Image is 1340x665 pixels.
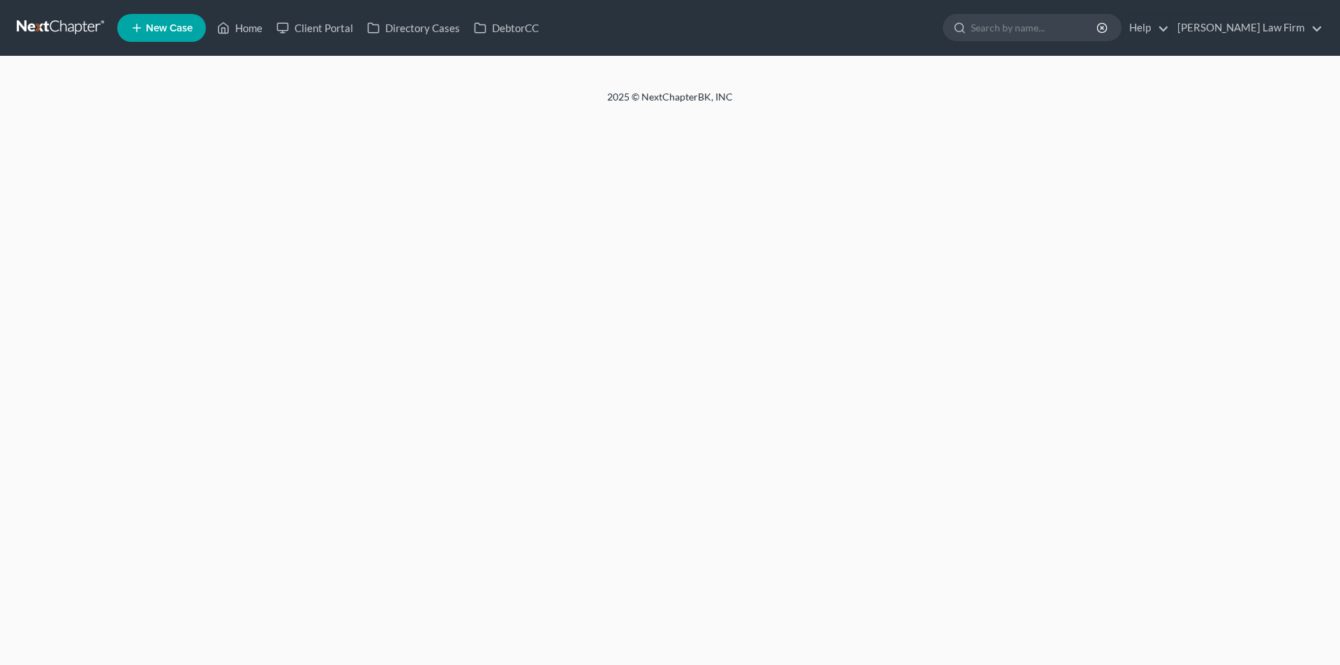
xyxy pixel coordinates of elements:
span: New Case [146,23,193,33]
a: [PERSON_NAME] Law Firm [1170,15,1323,40]
input: Search by name... [971,15,1099,40]
div: 2025 © NextChapterBK, INC [272,90,1068,115]
a: DebtorCC [467,15,546,40]
a: Directory Cases [360,15,467,40]
a: Home [210,15,269,40]
a: Help [1122,15,1169,40]
a: Client Portal [269,15,360,40]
